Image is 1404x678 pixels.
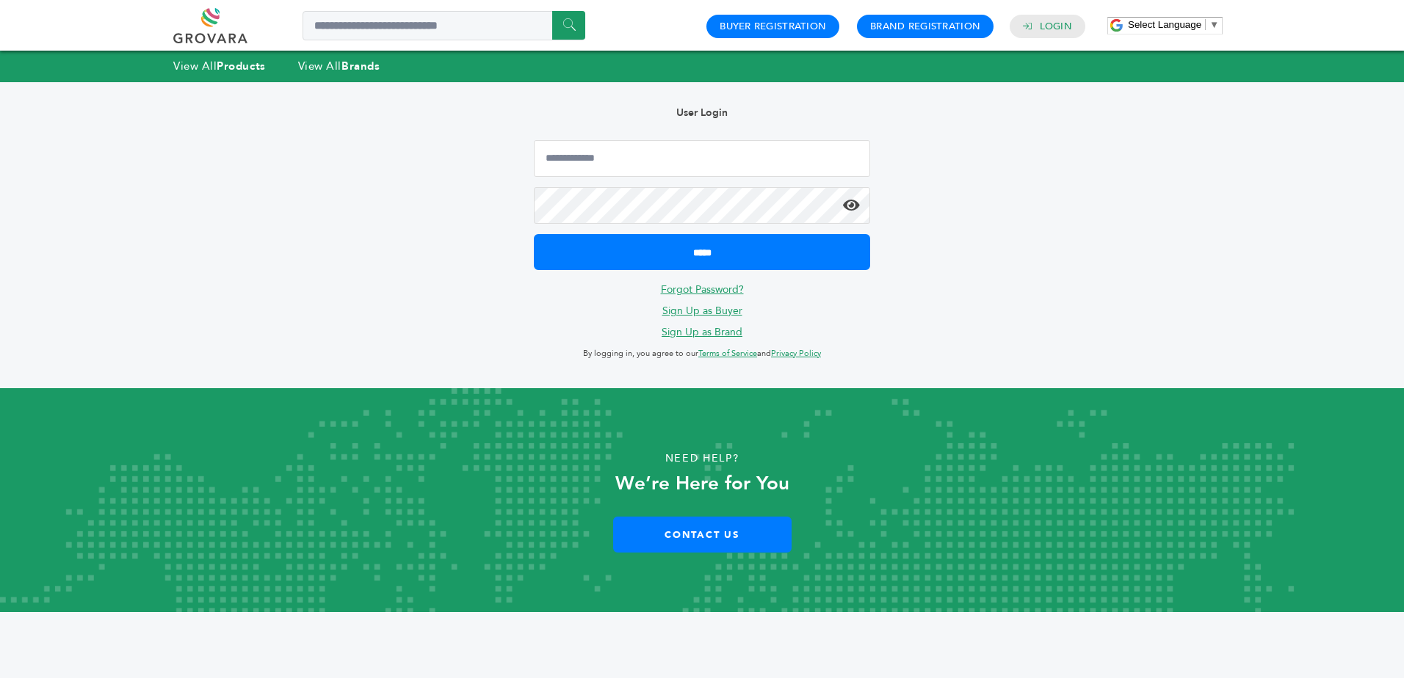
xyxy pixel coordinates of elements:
a: Sign Up as Brand [662,325,742,339]
p: Need Help? [70,448,1334,470]
a: Brand Registration [870,20,980,33]
input: Password [534,187,870,224]
input: Search a product or brand... [303,11,585,40]
b: User Login [676,106,728,120]
a: Contact Us [613,517,792,553]
a: Forgot Password? [661,282,744,296]
a: Login [1040,20,1072,33]
a: View AllProducts [173,59,266,73]
a: View AllBrands [298,59,380,73]
a: Sign Up as Buyer [662,304,742,318]
strong: Brands [341,59,380,73]
span: Select Language [1128,19,1201,30]
a: Buyer Registration [720,20,826,33]
a: Terms of Service [698,348,757,359]
a: Select Language​ [1128,19,1219,30]
span: ▼ [1209,19,1219,30]
strong: Products [217,59,265,73]
input: Email Address [534,140,870,177]
p: By logging in, you agree to our and [534,345,870,362]
strong: We’re Here for You [615,470,789,497]
a: Privacy Policy [771,348,821,359]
